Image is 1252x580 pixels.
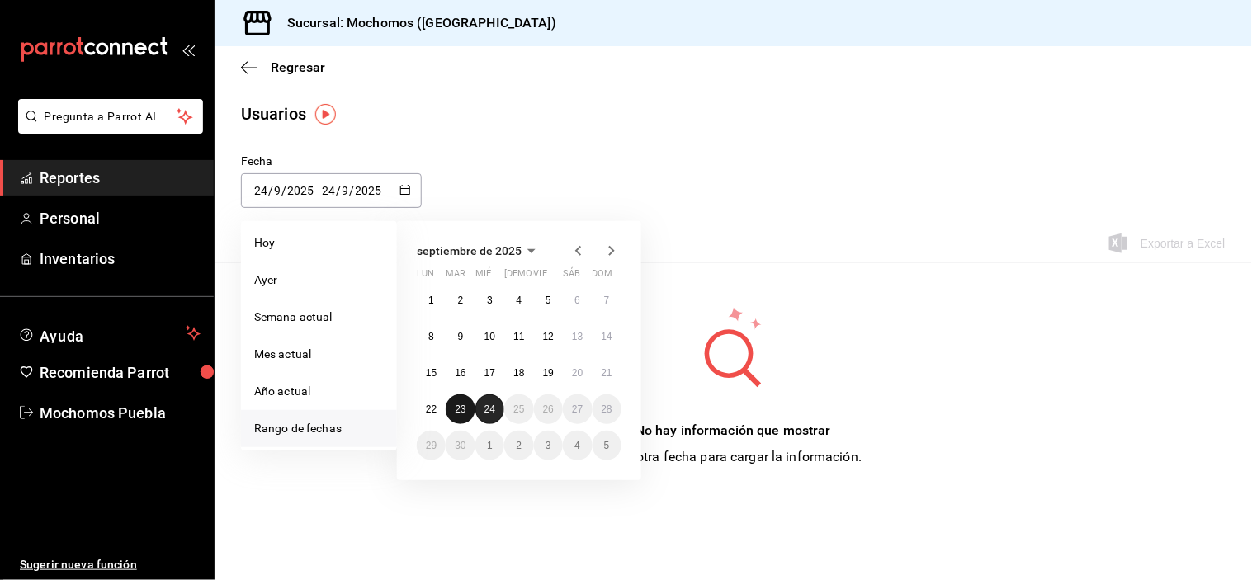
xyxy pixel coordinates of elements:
button: Regresar [241,59,325,75]
abbr: 16 de septiembre de 2025 [455,367,465,379]
a: Pregunta a Parrot AI [12,120,203,137]
abbr: 4 de septiembre de 2025 [517,295,522,306]
button: 1 de octubre de 2025 [475,431,504,460]
abbr: 11 de septiembre de 2025 [513,331,524,342]
button: 20 de septiembre de 2025 [563,358,592,388]
span: septiembre de 2025 [417,244,522,257]
li: Hoy [241,224,397,262]
li: Ayer [241,262,397,299]
span: - [316,184,319,197]
span: / [336,184,341,197]
button: 10 de septiembre de 2025 [475,322,504,351]
h3: Sucursal: Mochomos ([GEOGRAPHIC_DATA]) [274,13,556,33]
button: 1 de septiembre de 2025 [417,285,446,315]
input: Month [273,184,281,197]
abbr: 8 de septiembre de 2025 [428,331,434,342]
abbr: 14 de septiembre de 2025 [602,331,612,342]
abbr: 19 de septiembre de 2025 [543,367,554,379]
button: 11 de septiembre de 2025 [504,322,533,351]
span: Personal [40,207,201,229]
button: 6 de septiembre de 2025 [563,285,592,315]
abbr: 28 de septiembre de 2025 [602,403,612,415]
abbr: jueves [504,268,602,285]
span: / [281,184,286,197]
button: 26 de septiembre de 2025 [534,394,563,424]
span: Reportes [40,167,201,189]
abbr: 15 de septiembre de 2025 [426,367,437,379]
button: open_drawer_menu [182,43,195,56]
abbr: 3 de septiembre de 2025 [487,295,493,306]
abbr: 4 de octubre de 2025 [574,440,580,451]
input: Day [253,184,268,197]
li: Semana actual [241,299,397,336]
abbr: 29 de septiembre de 2025 [426,440,437,451]
span: / [350,184,355,197]
button: 23 de septiembre de 2025 [446,394,475,424]
button: 3 de septiembre de 2025 [475,285,504,315]
abbr: lunes [417,268,434,285]
abbr: 7 de septiembre de 2025 [604,295,610,306]
span: / [268,184,273,197]
button: 24 de septiembre de 2025 [475,394,504,424]
abbr: 24 de septiembre de 2025 [484,403,495,415]
button: 5 de septiembre de 2025 [534,285,563,315]
abbr: 10 de septiembre de 2025 [484,331,495,342]
button: 7 de septiembre de 2025 [593,285,621,315]
button: 16 de septiembre de 2025 [446,358,475,388]
span: Mochomos Puebla [40,402,201,424]
button: 25 de septiembre de 2025 [504,394,533,424]
span: Recomienda Parrot [40,361,201,384]
abbr: sábado [563,268,580,285]
button: 27 de septiembre de 2025 [563,394,592,424]
abbr: 5 de septiembre de 2025 [546,295,551,306]
input: Year [355,184,383,197]
button: 3 de octubre de 2025 [534,431,563,460]
img: Tooltip marker [315,104,336,125]
button: 19 de septiembre de 2025 [534,358,563,388]
abbr: domingo [593,268,613,285]
button: 14 de septiembre de 2025 [593,322,621,351]
abbr: miércoles [475,268,491,285]
button: Pregunta a Parrot AI [18,99,203,134]
input: Day [321,184,336,197]
button: 2 de septiembre de 2025 [446,285,475,315]
abbr: 13 de septiembre de 2025 [572,331,583,342]
abbr: 12 de septiembre de 2025 [543,331,554,342]
button: 9 de septiembre de 2025 [446,322,475,351]
abbr: 18 de septiembre de 2025 [513,367,524,379]
abbr: 20 de septiembre de 2025 [572,367,583,379]
button: 8 de septiembre de 2025 [417,322,446,351]
span: Ayuda [40,323,179,343]
abbr: 3 de octubre de 2025 [546,440,551,451]
span: Sugerir nueva función [20,556,201,573]
span: Elige otra fecha para cargar la información. [605,449,862,464]
abbr: 25 de septiembre de 2025 [513,403,524,415]
button: 4 de octubre de 2025 [563,431,592,460]
button: 28 de septiembre de 2025 [593,394,621,424]
div: Fecha [241,153,422,170]
abbr: 26 de septiembre de 2025 [543,403,554,415]
abbr: 1 de octubre de 2025 [487,440,493,451]
abbr: 6 de septiembre de 2025 [574,295,580,306]
abbr: 23 de septiembre de 2025 [455,403,465,415]
li: Año actual [241,373,397,410]
button: 21 de septiembre de 2025 [593,358,621,388]
input: Year [286,184,314,197]
abbr: 22 de septiembre de 2025 [426,403,437,415]
abbr: 1 de septiembre de 2025 [428,295,434,306]
abbr: 2 de septiembre de 2025 [458,295,464,306]
button: 13 de septiembre de 2025 [563,322,592,351]
abbr: 21 de septiembre de 2025 [602,367,612,379]
li: Rango de fechas [241,410,397,447]
button: 29 de septiembre de 2025 [417,431,446,460]
button: 15 de septiembre de 2025 [417,358,446,388]
abbr: 2 de octubre de 2025 [517,440,522,451]
button: 2 de octubre de 2025 [504,431,533,460]
button: 30 de septiembre de 2025 [446,431,475,460]
div: No hay información que mostrar [605,421,862,441]
button: 4 de septiembre de 2025 [504,285,533,315]
button: 22 de septiembre de 2025 [417,394,446,424]
abbr: 27 de septiembre de 2025 [572,403,583,415]
input: Month [342,184,350,197]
